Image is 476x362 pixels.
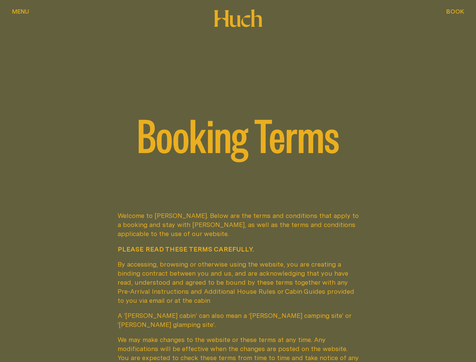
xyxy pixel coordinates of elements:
strong: PLEASE READ THESE TERMS CAREFULLY. [118,244,254,253]
span: Menu [12,8,29,14]
span: Book [446,8,464,14]
p: By accessing, browsing or otherwise using the website, you are creating a binding contract betwee... [118,260,359,305]
p: Welcome to [PERSON_NAME]. Below are the terms and conditions that apply to a booking and stay wit... [118,211,359,238]
button: show booking tray [446,8,464,17]
button: show menu [12,8,29,17]
p: A ‘[PERSON_NAME] cabin’ can also mean a ‘[PERSON_NAME] camping site’ or ‘[PERSON_NAME] glamping s... [118,311,359,329]
span: Booking Terms [137,110,339,157]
